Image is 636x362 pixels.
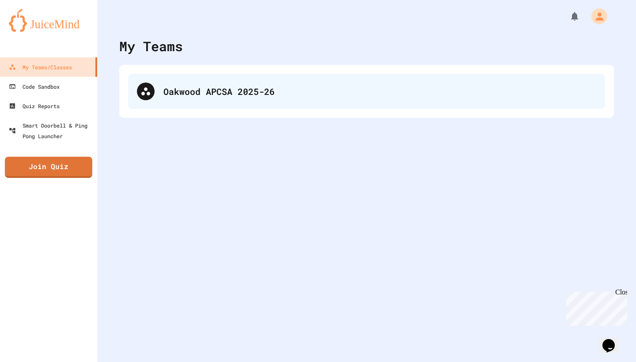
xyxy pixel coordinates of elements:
[9,81,60,92] div: Code Sandbox
[9,9,88,32] img: logo-orange.svg
[9,120,94,141] div: Smart Doorbell & Ping Pong Launcher
[563,288,627,326] iframe: chat widget
[163,85,596,98] div: Oakwood APCSA 2025-26
[599,327,627,353] iframe: chat widget
[9,101,60,111] div: Quiz Reports
[582,6,609,26] div: My Account
[9,62,72,72] div: My Teams/Classes
[128,74,605,109] div: Oakwood APCSA 2025-26
[5,157,92,178] a: Join Quiz
[119,36,183,56] div: My Teams
[4,4,61,56] div: Chat with us now!Close
[553,9,582,24] div: My Notifications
